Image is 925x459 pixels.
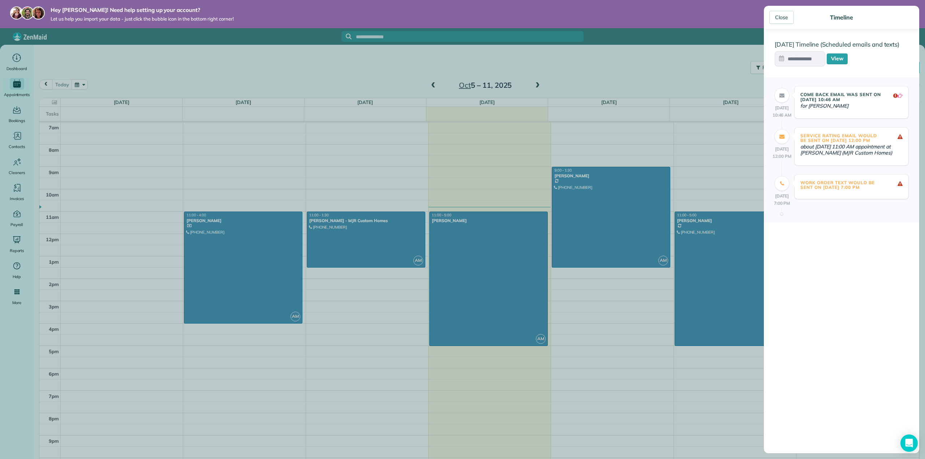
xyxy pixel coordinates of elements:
div: Timeline [828,14,855,21]
div: [DATE] [773,104,792,112]
a: View [827,53,848,64]
h5: Service Rating Email would be sent on [DATE] 12:00 PM [800,133,882,143]
h5: Work Order Text would be sent on [DATE] 7:00 PM [800,180,882,190]
h5: Come Back Email was sent on [DATE] 10:46 AM [800,92,882,101]
div: [DATE] [774,192,790,200]
div: [DATE] [773,146,791,153]
img: michelle-19f622bdf1676172e81f8f8fba1fb50e276960ebfe0243fe18214015130c80e4.jpg [32,7,45,20]
span: Let us help you import your data - just click the bubble icon in the bottom right corner! [51,16,234,22]
h4: [DATE] Timeline (Scheduled emails and texts) [775,41,908,48]
div: Close [769,11,794,24]
h6: for [PERSON_NAME] [800,103,903,109]
a: Come Back Email was sent on [DATE] 10:46 AM [800,96,882,103]
strong: Hey [PERSON_NAME]! Need help setting up your account? [51,7,234,14]
h6: about [DATE] 11:00 AM appointment at [PERSON_NAME] (MJR Custom Homes) [800,144,903,156]
img: maria-72a9807cf96188c08ef61303f053569d2e2a8a1cde33d635c8a3ac13582a053d.jpg [10,7,23,20]
div: 10:46 AM [773,112,792,119]
div: 12:00 PM [773,153,791,160]
div: Open Intercom Messenger [900,434,918,452]
img: jorge-587dff0eeaa6aab1f244e6dc62b8924c3b6ad411094392a53c71c6c4a576187d.jpg [21,7,34,20]
div: 7:00 PM [774,200,790,207]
